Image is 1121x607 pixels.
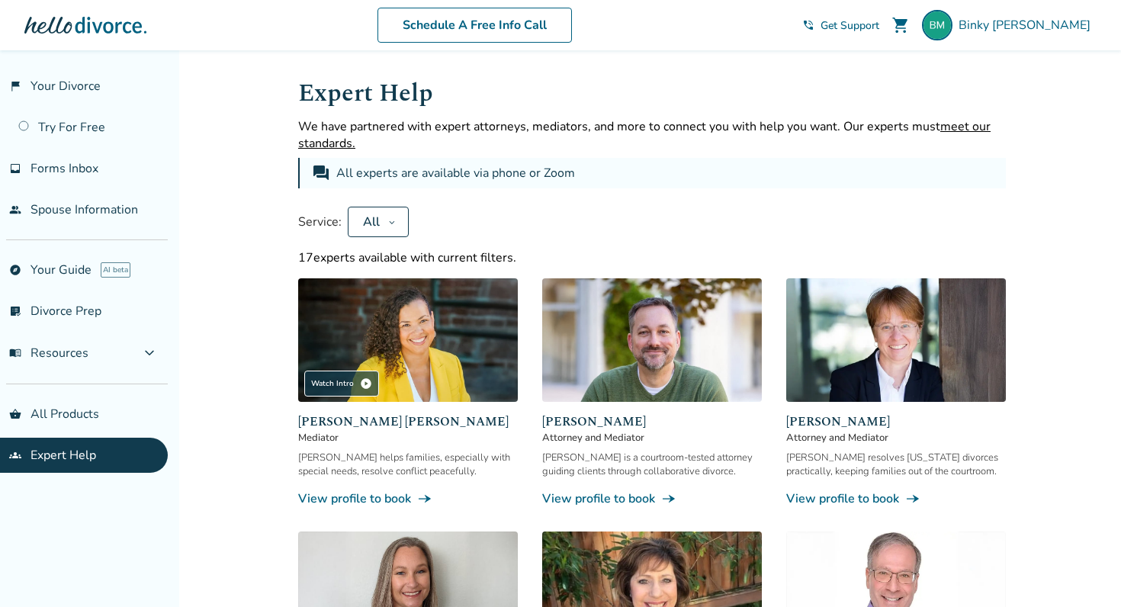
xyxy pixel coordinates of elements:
div: 17 experts available with current filters. [298,249,1006,266]
span: play_circle [360,377,372,390]
span: Service: [298,214,342,230]
div: [PERSON_NAME] is a courtroom-tested attorney guiding clients through collaborative divorce. [542,451,762,478]
span: Forms Inbox [31,160,98,177]
span: AI beta [101,262,130,278]
img: binkyvm@gmail.com [922,10,952,40]
span: [PERSON_NAME] [PERSON_NAME] [298,413,518,431]
button: All [348,207,409,237]
span: [PERSON_NAME] [542,413,762,431]
a: View profile to bookline_end_arrow_notch [542,490,762,507]
span: line_end_arrow_notch [905,491,920,506]
span: Resources [9,345,88,361]
div: All experts are available via phone or Zoom [336,164,578,182]
span: inbox [9,162,21,175]
a: View profile to bookline_end_arrow_notch [786,490,1006,507]
h1: Expert Help [298,75,1006,112]
span: menu_book [9,347,21,359]
div: All [361,214,382,230]
a: Schedule A Free Info Call [377,8,572,43]
div: [PERSON_NAME] resolves [US_STATE] divorces practically, keeping families out of the courtroom. [786,451,1006,478]
a: phone_in_talkGet Support [802,18,879,33]
div: [PERSON_NAME] helps families, especially with special needs, resolve conflict peacefully. [298,451,518,478]
span: shopping_cart [891,16,910,34]
span: Attorney and Mediator [542,431,762,445]
span: list_alt_check [9,305,21,317]
span: Get Support [821,18,879,33]
span: Binky [PERSON_NAME] [959,17,1097,34]
span: expand_more [140,344,159,362]
img: Neil Forester [542,278,762,402]
span: meet our standards. [298,118,991,152]
p: We have partnered with expert attorneys, mediators, and more to connect you with help you want. O... [298,118,1006,152]
a: View profile to bookline_end_arrow_notch [298,490,518,507]
span: [PERSON_NAME] [786,413,1006,431]
img: Anne Mania [786,278,1006,402]
span: line_end_arrow_notch [661,491,676,506]
div: Watch Intro [304,371,379,397]
span: Mediator [298,431,518,445]
span: explore [9,264,21,276]
span: shopping_basket [9,408,21,420]
iframe: Chat Widget [1045,534,1121,607]
span: Attorney and Mediator [786,431,1006,445]
span: people [9,204,21,216]
span: groups [9,449,21,461]
span: forum [312,164,330,182]
span: flag_2 [9,80,21,92]
span: line_end_arrow_notch [417,491,432,506]
img: Claudia Brown Coulter [298,278,518,402]
span: phone_in_talk [802,19,814,31]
